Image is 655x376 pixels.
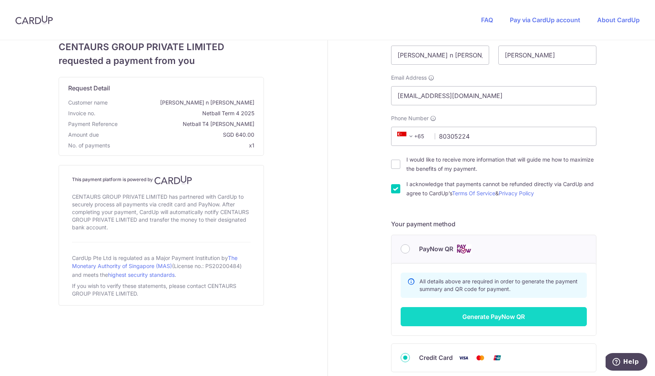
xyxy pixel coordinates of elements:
[419,244,453,253] span: PayNow QR
[59,40,264,54] span: CENTAURS GROUP PRIVATE LIMITED
[391,86,596,105] input: Email address
[419,353,453,362] span: Credit Card
[452,190,495,196] a: Terms Of Service
[68,84,110,92] span: translation missing: en.request_detail
[406,180,596,198] label: I acknowledge that payments cannot be refunded directly via CardUp and agree to CardUp’s &
[391,114,429,122] span: Phone Number
[15,15,53,25] img: CardUp
[397,132,416,141] span: +65
[68,131,99,139] span: Amount due
[401,353,587,363] div: Credit Card Visa Mastercard Union Pay
[406,155,596,173] label: I would like to receive more information that will guide me how to maximize the benefits of my pa...
[473,353,488,363] img: Mastercard
[419,278,578,292] span: All details above are required in order to generate the payment summary and QR code for payment.
[606,353,647,372] iframe: Opens a widget where you can find more information
[401,244,587,254] div: PayNow QR Cards logo
[72,252,251,281] div: CardUp Pte Ltd is regulated as a Major Payment Institution by (License no.: PS20200484) and meets...
[456,353,471,363] img: Visa
[59,54,264,68] span: requested a payment from you
[121,120,254,128] span: Netball T4 [PERSON_NAME]
[391,46,489,65] input: First name
[72,175,251,185] h4: This payment platform is powered by
[111,99,254,106] span: [PERSON_NAME] n [PERSON_NAME]
[401,307,587,326] button: Generate PayNow QR
[481,16,493,24] a: FAQ
[510,16,580,24] a: Pay via CardUp account
[98,110,254,117] span: Netball Term 4 2025
[68,99,108,106] span: Customer name
[490,353,505,363] img: Union Pay
[391,219,596,229] h5: Your payment method
[102,131,254,139] span: SGD 640.00
[456,244,472,254] img: Cards logo
[154,175,192,185] img: CardUp
[499,190,534,196] a: Privacy Policy
[498,46,596,65] input: Last name
[68,121,118,127] span: translation missing: en.payment_reference
[68,110,95,117] span: Invoice no.
[68,142,110,149] span: No. of payments
[72,281,251,299] div: If you wish to verify these statements, please contact CENTAURS GROUP PRIVATE LIMITED.
[108,271,175,278] a: highest security standards
[249,142,254,149] span: x1
[597,16,640,24] a: About CardUp
[72,191,251,233] div: CENTAURS GROUP PRIVATE LIMITED has partnered with CardUp to securely process all payments via cre...
[395,132,429,141] span: +65
[391,74,427,82] span: Email Address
